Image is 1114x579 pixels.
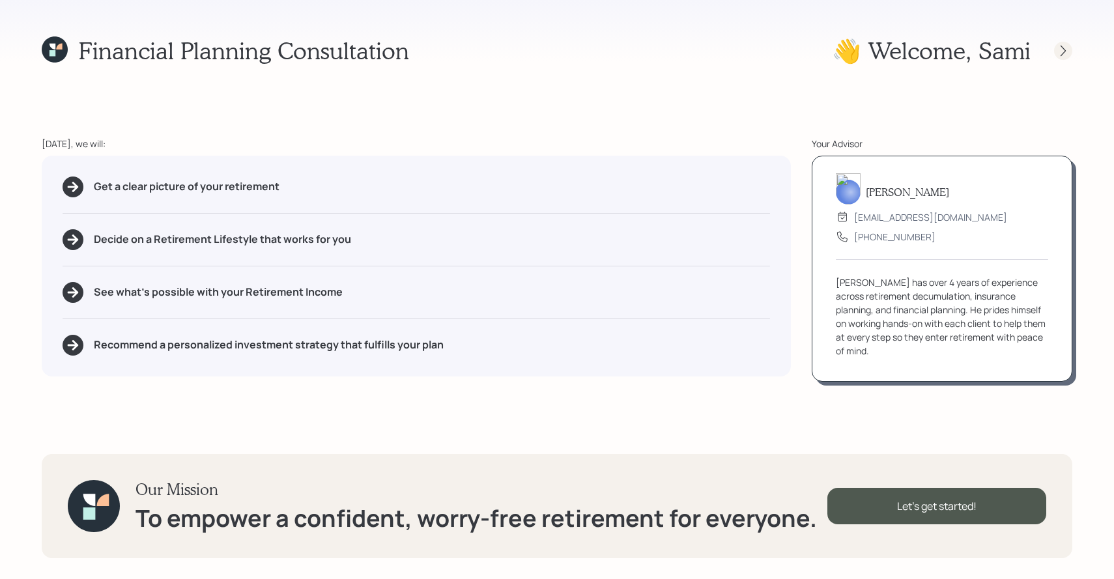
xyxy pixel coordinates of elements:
[854,210,1007,224] div: [EMAIL_ADDRESS][DOMAIN_NAME]
[836,275,1048,358] div: [PERSON_NAME] has over 4 years of experience across retirement decumulation, insurance planning, ...
[827,488,1046,524] div: Let's get started!
[832,36,1031,64] h1: 👋 Welcome , Sami
[42,137,791,150] div: [DATE], we will:
[812,137,1072,150] div: Your Advisor
[94,180,279,193] h5: Get a clear picture of your retirement
[94,339,444,351] h5: Recommend a personalized investment strategy that fulfills your plan
[94,233,351,246] h5: Decide on a Retirement Lifestyle that works for you
[866,186,949,198] h5: [PERSON_NAME]
[136,504,817,532] h1: To empower a confident, worry-free retirement for everyone.
[136,480,817,499] h3: Our Mission
[854,230,935,244] div: [PHONE_NUMBER]
[78,36,409,64] h1: Financial Planning Consultation
[836,173,861,205] img: sami-boghos-headshot.png
[94,286,343,298] h5: See what's possible with your Retirement Income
